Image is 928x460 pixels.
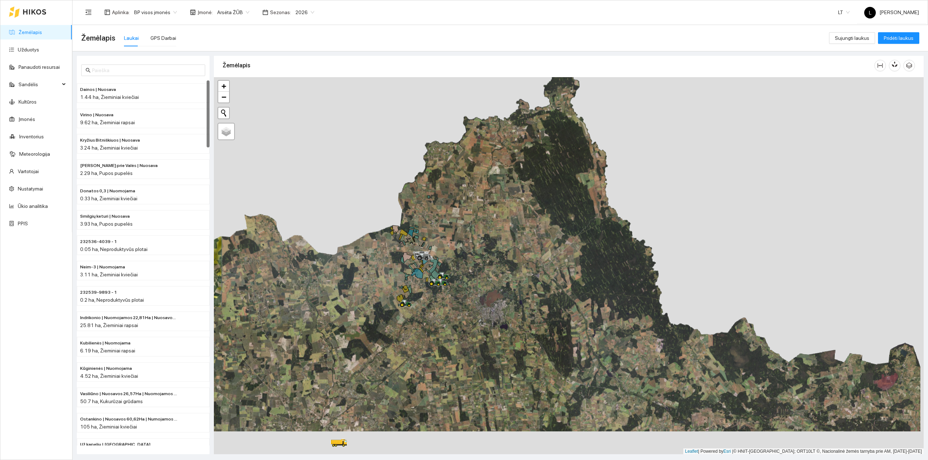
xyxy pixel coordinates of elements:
[150,34,176,42] div: GPS Darbai
[80,441,150,448] span: Už kapelių | Nuosava
[112,8,130,16] span: Aplinka :
[92,66,201,74] input: Paieška
[685,449,698,454] a: Leaflet
[80,297,144,303] span: 0.2 ha, Neproduktyvūs plotai
[18,47,39,53] a: Užduotys
[223,55,874,76] div: Žemėlapis
[18,203,48,209] a: Ūkio analitika
[864,9,919,15] span: [PERSON_NAME]
[80,314,177,321] span: Indrikonio | Nuomojamos 22,81Ha | Nuosavos 3,00 Ha
[80,112,113,118] span: Virino | Nuosava
[86,68,91,73] span: search
[835,34,869,42] span: Sujungti laukus
[190,9,196,15] span: shop
[104,9,110,15] span: layout
[878,32,919,44] button: Pridėti laukus
[829,32,875,44] button: Sujungti laukus
[80,365,132,372] span: Kūginienės | Nuomojama
[80,416,177,423] span: Ostankino | Nuosavos 60,62Ha | Numojamos 44,38Ha
[838,7,850,18] span: LT
[217,7,249,18] span: Arsėta ŽŪB
[18,77,60,92] span: Sandėlis
[18,186,43,192] a: Nustatymai
[724,449,731,454] a: Esri
[295,7,314,18] span: 2026
[869,7,871,18] span: L
[124,34,139,42] div: Laukai
[18,99,37,105] a: Kultūros
[80,246,148,252] span: 0.05 ha, Neproduktyvūs plotai
[218,92,229,103] a: Zoom out
[683,448,924,455] div: | Powered by © HNIT-[GEOGRAPHIC_DATA]; ORT10LT ©, Nacionalinė žemės tarnyba prie AM, [DATE]-[DATE]
[80,86,116,93] span: Dainos | Nuosava
[884,34,913,42] span: Pridėti laukus
[18,116,35,122] a: Įmonės
[18,168,39,174] a: Vartotojai
[198,8,213,16] span: Įmonė :
[218,124,234,139] a: Layers
[80,137,140,144] span: Kryžius Bitniškiuos | Nuosava
[80,162,158,169] span: Rolando prie Valės | Nuosava
[262,9,268,15] span: calendar
[80,238,117,245] span: 232536-4039 - 1
[80,340,130,347] span: Kubilienės | Nuomojama
[221,92,226,101] span: −
[18,64,60,70] a: Panaudoti resursai
[80,264,125,271] span: Neim-3 | Nuomojama
[80,213,130,220] span: Smilgių keturi | Nuosava
[218,81,229,92] a: Zoom in
[80,272,138,277] span: 3.11 ha, Žieminiai kviečiai
[732,449,733,454] span: |
[134,7,177,18] span: BP visos įmonės
[80,424,137,430] span: 105 ha, Žieminiai kviečiai
[270,8,291,16] span: Sezonas :
[829,35,875,41] a: Sujungti laukus
[19,134,44,139] a: Inventorius
[18,29,42,35] a: Žemėlapis
[874,60,886,71] button: column-width
[80,289,117,296] span: 232539-9893 - 1
[81,32,115,44] span: Žemėlapis
[80,398,143,404] span: 50.7 ha, Kukurūzai grūdams
[80,221,133,227] span: 3.93 ha, Pupos pupelės
[218,108,229,118] button: Initiate a new search
[221,81,226,91] span: +
[80,120,135,125] span: 9.62 ha, Žieminiai rapsai
[80,188,135,195] span: Donatos 0,3 | Nuomojama
[80,373,138,379] span: 4.52 ha, Žieminiai kviečiai
[80,390,177,397] span: Vasiliūno | Nuosavos 26,57Ha | Nuomojamos 24,15Ha
[18,221,28,226] a: PPIS
[878,35,919,41] a: Pridėti laukus
[80,196,137,201] span: 0.33 ha, Žieminiai kviečiai
[80,94,139,100] span: 1.44 ha, Žieminiai kviečiai
[80,322,138,328] span: 25.81 ha, Žieminiai rapsai
[81,5,96,20] button: menu-fold
[875,63,886,68] span: column-width
[85,9,92,16] span: menu-fold
[80,348,135,354] span: 6.19 ha, Žieminiai rapsai
[80,170,133,176] span: 2.29 ha, Pupos pupelės
[19,151,50,157] a: Meteorologija
[80,145,138,151] span: 3.24 ha, Žieminiai kviečiai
